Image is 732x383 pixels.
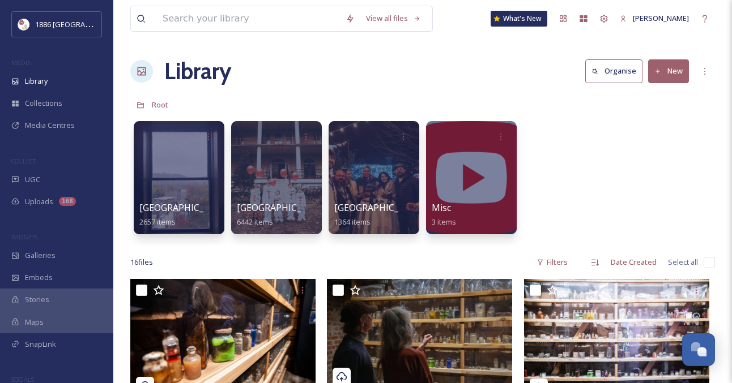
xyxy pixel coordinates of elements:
a: Organise [585,59,648,83]
span: Stories [25,294,49,305]
span: 1364 items [334,217,371,227]
a: [GEOGRAPHIC_DATA]1364 items [334,203,425,227]
span: Library [25,76,48,87]
div: Filters [531,251,573,273]
div: Date Created [605,251,662,273]
a: [GEOGRAPHIC_DATA]6442 items [237,203,328,227]
span: Collections [25,98,62,109]
span: Uploads [25,196,53,207]
a: [GEOGRAPHIC_DATA]2657 items [139,203,231,227]
span: [GEOGRAPHIC_DATA] [139,201,231,214]
img: logos.png [18,19,29,30]
span: UGC [25,174,40,185]
span: COLLECT [11,157,36,165]
span: 2657 items [139,217,176,227]
span: MEDIA [11,58,31,67]
span: Media Centres [25,120,75,131]
span: [GEOGRAPHIC_DATA] [237,201,328,214]
span: WIDGETS [11,233,37,241]
button: Open Chat [682,333,715,366]
button: Organise [585,59,642,83]
span: SnapLink [25,339,56,350]
button: New [648,59,689,83]
a: [PERSON_NAME] [614,7,695,29]
a: Library [164,54,231,88]
span: 3 items [432,217,456,227]
span: 16 file s [130,257,153,268]
span: 6442 items [237,217,273,227]
div: 168 [59,197,76,206]
span: 1886 [GEOGRAPHIC_DATA] [35,19,125,29]
a: View all files [360,7,427,29]
input: Search your library [157,6,340,31]
span: Root [152,100,168,110]
span: Galleries [25,250,56,261]
a: Misc3 items [432,203,456,227]
span: [GEOGRAPHIC_DATA] [334,201,425,214]
a: Root [152,98,168,111]
span: Embeds [25,272,53,283]
span: Select all [668,257,698,268]
a: What's New [491,11,547,27]
span: Misc [432,201,451,214]
span: Maps [25,317,44,328]
span: [PERSON_NAME] [633,13,689,23]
